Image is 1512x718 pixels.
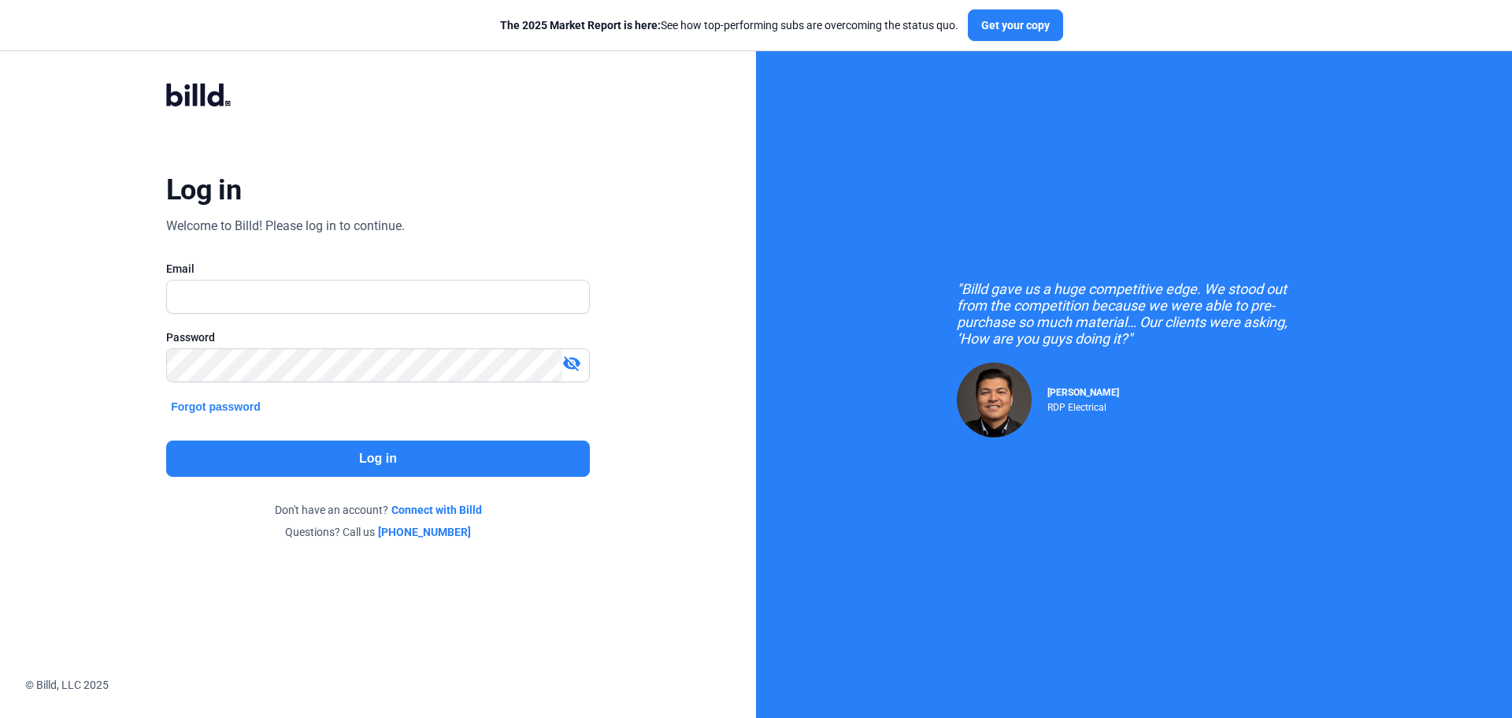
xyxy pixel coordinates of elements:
button: Log in [166,441,590,477]
div: Welcome to Billd! Please log in to continue. [166,217,405,236]
div: Questions? Call us [166,524,590,540]
div: RDP Electrical [1047,398,1119,413]
mat-icon: visibility_off [562,354,581,373]
a: Connect with Billd [391,502,482,518]
div: Don't have an account? [166,502,590,518]
a: [PHONE_NUMBER] [378,524,471,540]
div: Log in [166,173,241,207]
div: "Billd gave us a huge competitive edge. We stood out from the competition because we were able to... [957,281,1311,347]
span: [PERSON_NAME] [1047,387,1119,398]
div: Email [166,261,590,277]
button: Forgot password [166,398,265,415]
div: See how top-performing subs are overcoming the status quo. [500,17,958,33]
div: Password [166,329,590,345]
button: Get your copy [968,9,1063,41]
img: Raul Pacheco [957,363,1032,437]
span: The 2025 Market Report is here: [500,19,661,32]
